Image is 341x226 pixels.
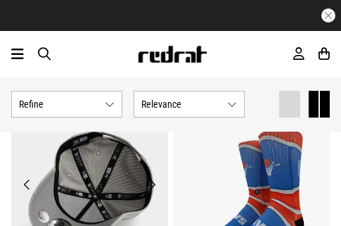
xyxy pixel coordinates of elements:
[134,91,245,118] button: Relevance
[143,176,161,193] button: Next
[65,8,276,23] iframe: Customer reviews powered by Trustpilot
[19,99,99,110] span: Refine
[18,176,36,193] button: Previous
[141,99,221,110] span: Relevance
[137,46,207,63] img: Redrat logo
[11,91,122,118] button: Refine
[11,6,53,48] button: Open LiveChat chat widget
